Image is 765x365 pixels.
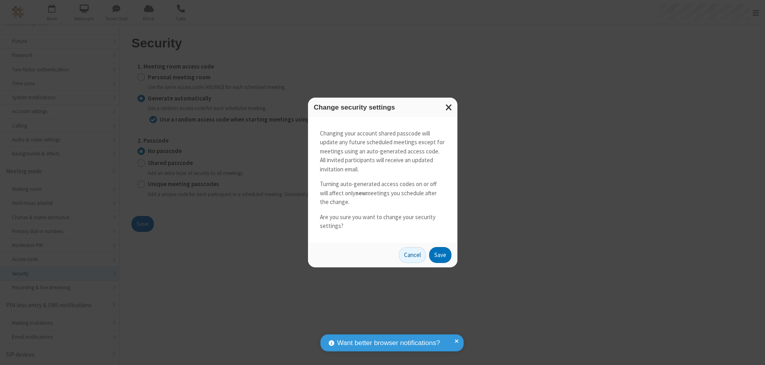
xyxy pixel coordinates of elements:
[337,338,440,348] span: Want better browser notifications?
[441,98,457,117] button: Close modal
[314,104,451,111] h3: Change security settings
[320,213,445,231] p: Are you sure you want to change your security settings?
[320,180,445,207] p: Turning auto-generated access codes on or off will affect only meetings you schedule after the ch...
[399,247,426,263] button: Cancel
[355,189,366,197] strong: new
[429,247,451,263] button: Save
[320,129,445,174] p: Changing your account shared passcode will update any future scheduled meetings except for meetin...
